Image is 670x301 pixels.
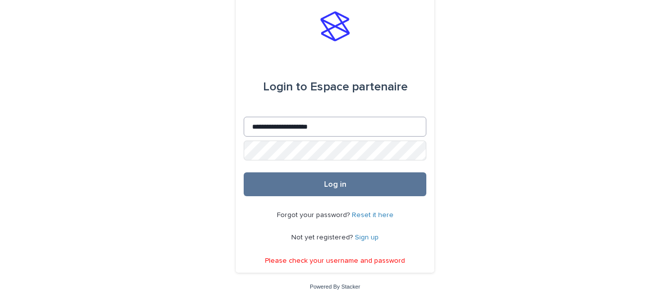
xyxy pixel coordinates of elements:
[324,180,346,188] span: Log in
[352,212,394,219] a: Reset it here
[277,212,352,219] span: Forgot your password?
[310,284,360,290] a: Powered By Stacker
[244,172,426,196] button: Log in
[263,81,307,93] span: Login to
[263,73,407,101] div: Espace partenaire
[265,257,405,265] p: Please check your username and password
[291,234,355,241] span: Not yet registered?
[320,11,350,41] img: stacker-logo-s-only.png
[355,234,379,241] a: Sign up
